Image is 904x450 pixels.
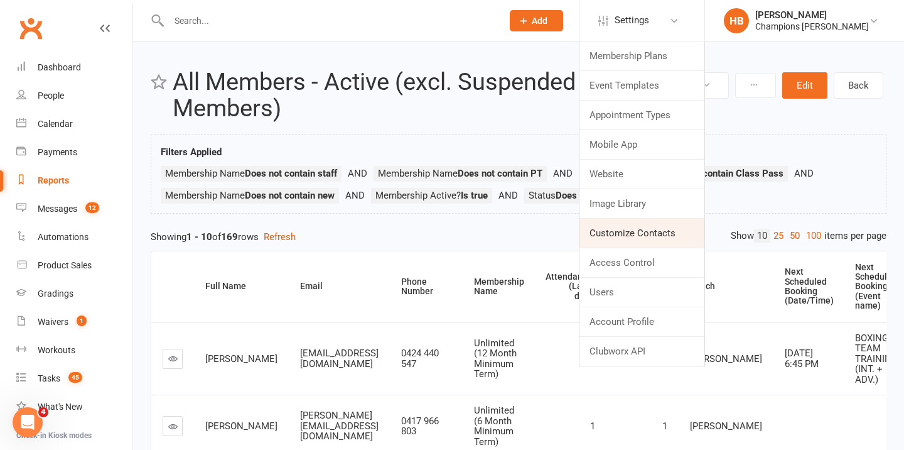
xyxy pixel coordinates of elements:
[38,345,75,355] div: Workouts
[16,53,132,82] a: Dashboard
[474,277,524,297] div: Membership Name
[532,16,547,26] span: Add
[855,263,899,311] div: Next Scheduled Booking (Event name)
[38,260,92,270] div: Product Sales
[173,69,601,122] h2: All Members - Active (excl. Suspended Members)
[165,12,493,30] input: Search...
[16,138,132,167] a: Payments
[690,282,763,291] div: Coach
[731,229,886,243] div: Show items per page
[38,62,81,72] div: Dashboard
[245,168,337,179] strong: Does not contain staff
[38,402,83,412] div: What's New
[16,195,132,223] a: Messages 12
[300,410,379,442] span: [PERSON_NAME][EMAIL_ADDRESS][DOMAIN_NAME]
[556,190,666,201] strong: Does not equal Suspended
[16,308,132,336] a: Waivers 1
[38,91,64,101] div: People
[662,420,667,432] span: 1
[855,332,898,385] span: BOXING TEAM TRAINING (INT. + ADV.)
[401,277,453,297] div: Phone Number
[461,190,488,201] strong: Is true
[16,365,132,393] a: Tasks 45
[529,190,666,201] span: Status
[38,204,77,214] div: Messages
[401,415,439,437] span: 0417 966 803
[782,72,827,99] button: Edit
[401,348,439,370] span: 0424 440 547
[16,82,132,110] a: People
[38,317,68,327] div: Waivers
[474,337,517,380] span: Unlimited (12 Month Minimum Term)
[755,21,869,32] div: Champions [PERSON_NAME]
[38,119,73,129] div: Calendar
[165,190,335,201] span: Membership Name
[16,223,132,251] a: Automations
[690,353,762,365] span: [PERSON_NAME]
[770,229,787,243] a: 25
[590,420,595,432] span: 1
[16,167,132,195] a: Reports
[787,229,803,243] a: 50
[510,10,563,31] button: Add
[205,282,279,291] div: Full Name
[755,9,869,21] div: [PERSON_NAME]
[579,101,704,129] a: Appointment Types
[579,160,704,189] a: Website
[85,202,99,213] span: 12
[458,168,542,179] strong: Does not contain PT
[13,407,43,437] iframe: Intercom live chat
[165,168,337,179] span: Membership Name
[245,190,335,201] strong: Does not contain new
[300,348,379,370] span: [EMAIL_ADDRESS][DOMAIN_NAME]
[161,146,222,158] strong: Filters Applied
[579,337,704,366] a: Clubworx API
[264,229,296,244] button: Refresh
[38,288,73,299] div: Gradings
[579,41,704,70] a: Membership Plans
[300,282,380,291] div: Email
[16,251,132,280] a: Product Sales
[663,168,783,179] strong: Does not contain Class Pass
[579,219,704,248] a: Customize Contacts
[68,372,82,383] span: 45
[834,72,883,99] a: Back
[16,280,132,308] a: Gradings
[579,130,704,159] a: Mobile App
[16,393,132,421] a: What's New
[38,407,48,417] span: 4
[690,420,762,432] span: [PERSON_NAME]
[546,272,596,301] div: Attendances (Last 7 days)
[579,71,704,100] a: Event Templates
[16,336,132,365] a: Workouts
[803,229,824,243] a: 100
[579,307,704,336] a: Account Profile
[375,190,488,201] span: Membership Active?
[38,175,69,185] div: Reports
[221,231,238,243] strong: 169
[579,278,704,307] a: Users
[186,231,212,243] strong: 1 - 10
[785,267,834,306] div: Next Scheduled Booking (Date/Time)
[38,373,60,383] div: Tasks
[785,348,819,370] span: [DATE] 6:45 PM
[77,316,87,326] span: 1
[579,189,704,218] a: Image Library
[205,353,277,365] span: [PERSON_NAME]
[378,168,542,179] span: Membership Name
[754,229,770,243] a: 10
[615,6,649,35] span: Settings
[579,248,704,277] a: Access Control
[38,232,89,242] div: Automations
[151,229,886,244] div: Showing of rows
[474,405,514,447] span: Unlimited (6 Month Minimum Term)
[15,13,46,44] a: Clubworx
[16,110,132,138] a: Calendar
[38,147,77,157] div: Payments
[724,8,749,33] div: HB
[205,420,277,432] span: [PERSON_NAME]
